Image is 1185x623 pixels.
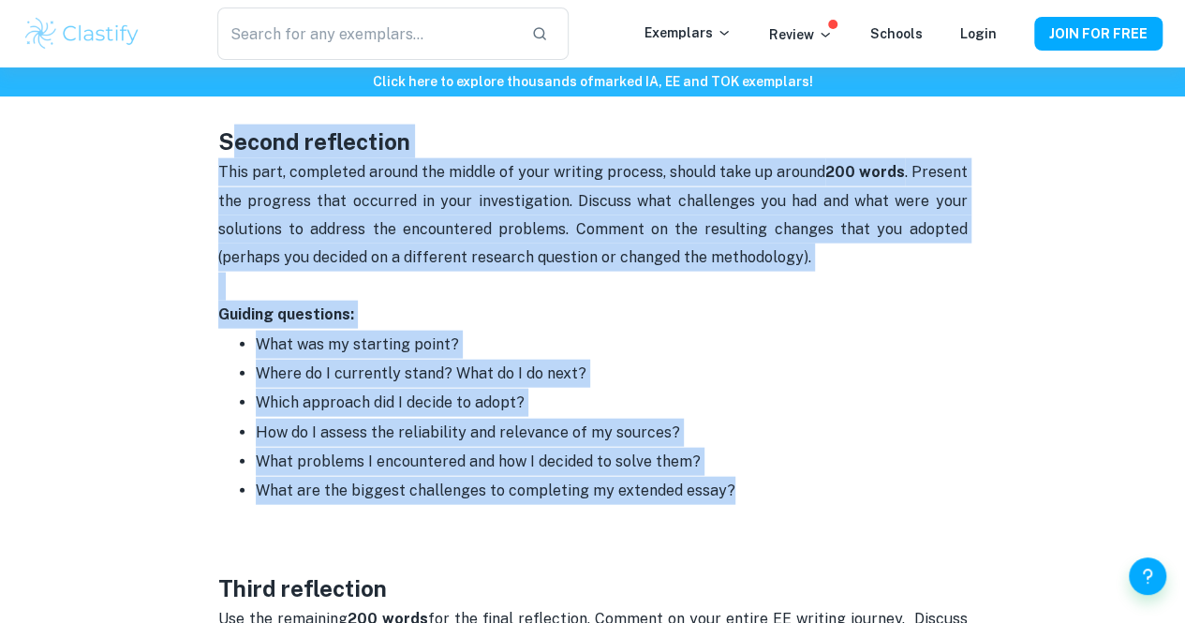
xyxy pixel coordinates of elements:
[256,477,968,505] p: What are the biggest challenges to completing my extended essay?
[769,24,833,45] p: Review
[825,163,905,181] strong: 200 words
[256,331,968,359] p: What was my starting point?
[22,15,141,52] img: Clastify logo
[644,22,732,43] p: Exemplars
[1034,17,1163,51] button: JOIN FOR FREE
[256,448,968,476] p: What problems I encountered and how I decided to solve them?
[870,26,923,41] a: Schools
[218,158,968,273] p: This part, completed around the middle of your writing process, should take up around . Present t...
[218,571,968,605] h3: Third reflection
[217,7,517,60] input: Search for any exemplars...
[4,71,1181,92] h6: Click here to explore thousands of marked IA, EE and TOK exemplars !
[218,91,968,158] h3: Second reflection
[256,419,968,447] p: How do I assess the reliability and relevance of my sources?
[1129,557,1166,595] button: Help and Feedback
[218,305,354,323] strong: Guiding questions:
[256,360,968,388] p: Where do I currently stand? What do I do next?
[256,389,968,417] p: Which approach did I decide to adopt?
[960,26,997,41] a: Login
